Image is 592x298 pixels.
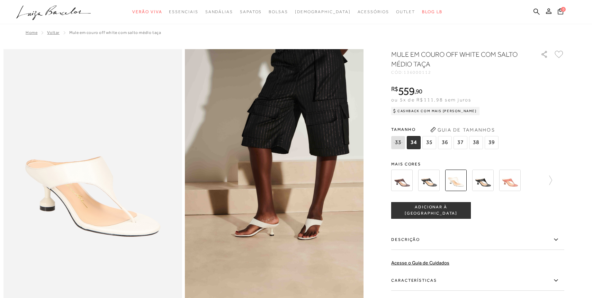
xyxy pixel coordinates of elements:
[391,49,521,69] h1: MULE EM COURO OFF WHITE COM SALTO MÉDIO TAÇA
[469,136,483,149] span: 38
[391,170,413,191] img: MULE EM COURO CAFÉ COM SALTO MÉDIO TAÇA
[269,6,288,18] a: categoryNavScreenReaderText
[391,162,564,166] span: Mais cores
[295,6,351,18] a: noSubCategoriesText
[240,9,262,14] span: Sapatos
[205,9,233,14] span: Sandálias
[407,136,421,149] span: 34
[398,85,414,97] span: 559
[358,6,389,18] a: categoryNavScreenReaderText
[269,9,288,14] span: Bolsas
[391,124,500,135] span: Tamanho
[391,86,398,92] i: R$
[422,9,442,14] span: BLOG LB
[391,260,449,265] a: Acesse o Guia de Cuidados
[391,202,471,219] button: ADICIONAR À [GEOGRAPHIC_DATA]
[414,88,422,94] i: ,
[485,136,499,149] span: 39
[404,70,431,75] span: 136000112
[422,6,442,18] a: BLOG LB
[391,97,471,102] span: ou 5x de R$111,98 sem juros
[26,30,37,35] a: Home
[391,271,564,291] label: Características
[69,30,161,35] span: MULE EM COURO OFF WHITE COM SALTO MÉDIO TAÇA
[556,8,565,17] button: 0
[47,30,60,35] a: Voltar
[445,170,467,191] img: MULE EM COURO OFF WHITE COM SALTO MÉDIO TAÇA
[240,6,262,18] a: categoryNavScreenReaderText
[391,107,479,115] div: Cashback com Mais [PERSON_NAME]
[396,9,415,14] span: Outlet
[391,136,405,149] span: 33
[438,136,452,149] span: 36
[396,6,415,18] a: categoryNavScreenReaderText
[499,170,521,191] img: MULE EM COURO ROSA COM SALTO MÉDIO TAÇA
[132,9,162,14] span: Verão Viva
[169,6,198,18] a: categoryNavScreenReaderText
[358,9,389,14] span: Acessórios
[561,7,566,12] span: 0
[132,6,162,18] a: categoryNavScreenReaderText
[422,136,436,149] span: 35
[472,170,494,191] img: MULE EM COURO PRETO COM SALTO MÉDIO TAÇA
[169,9,198,14] span: Essenciais
[392,204,470,216] span: ADICIONAR À [GEOGRAPHIC_DATA]
[428,124,497,135] button: Guia de Tamanhos
[391,70,530,74] div: CÓD:
[205,6,233,18] a: categoryNavScreenReaderText
[416,88,422,95] span: 90
[391,230,564,250] label: Descrição
[295,9,351,14] span: [DEMOGRAPHIC_DATA]
[418,170,440,191] img: MULE EM COURO CROCO PRETO E SALTO MÉDIO TAÇA
[454,136,467,149] span: 37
